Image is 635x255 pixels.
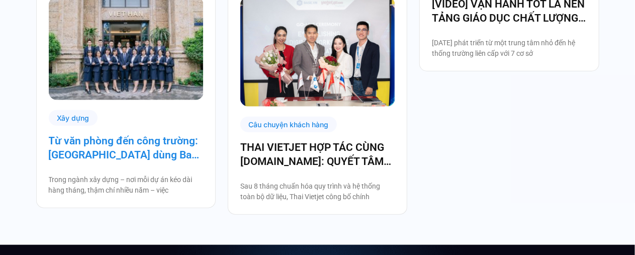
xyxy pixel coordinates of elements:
p: Trong ngành xây dựng – nơi mỗi dự án kéo dài hàng tháng, thậm chí nhiều năm – việc [49,175,203,196]
a: Từ văn phòng đến công trường: [GEOGRAPHIC_DATA] dùng Base số hóa hệ thống quản trị [49,134,203,162]
div: Câu chuyện khách hàng [240,117,337,132]
p: [DATE] phát triển từ một trung tâm nhỏ đến hệ thống trường liên cấp với 7 cơ sở [432,38,586,59]
p: Sau 8 tháng chuẩn hóa quy trình và hệ thống toàn bộ dữ liệu, Thai Vietjet công bố chính [240,181,395,202]
div: Xây dựng [49,110,98,126]
a: THAI VIETJET HỢP TÁC CÙNG [DOMAIN_NAME]: QUYẾT TÂM “CẤT CÁNH” CHUYỂN ĐỔI SỐ [240,140,395,168]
